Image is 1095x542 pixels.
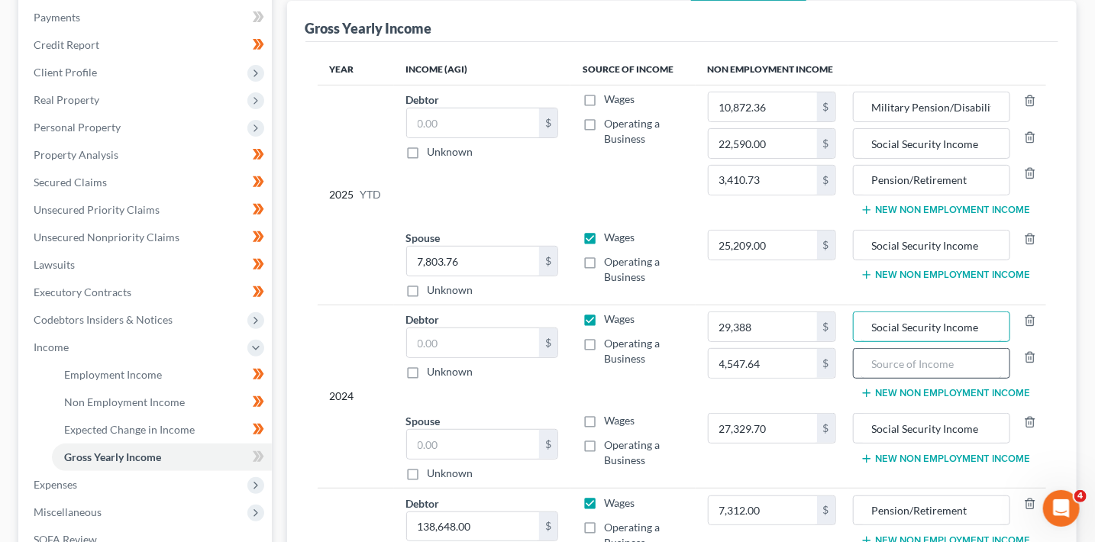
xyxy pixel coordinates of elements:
[1043,490,1080,527] iframe: Intercom live chat
[861,231,1002,260] input: Source of Income
[817,414,835,443] div: $
[34,11,80,24] span: Payments
[34,66,97,79] span: Client Profile
[34,148,118,161] span: Property Analysis
[407,108,540,137] input: 0.00
[604,438,660,466] span: Operating a Business
[539,430,557,459] div: $
[817,92,835,121] div: $
[21,31,272,59] a: Credit Report
[21,4,272,31] a: Payments
[34,313,173,326] span: Codebtors Insiders & Notices
[709,496,817,525] input: 0.00
[604,496,635,509] span: Wages
[21,141,272,169] a: Property Analysis
[34,340,69,353] span: Income
[539,512,557,541] div: $
[861,387,1031,399] button: New Non Employment Income
[318,54,394,85] th: Year
[305,19,432,37] div: Gross Yearly Income
[709,312,817,341] input: 0.00
[861,453,1031,465] button: New Non Employment Income
[34,286,131,298] span: Executory Contracts
[539,247,557,276] div: $
[21,279,272,306] a: Executory Contracts
[64,423,195,436] span: Expected Change in Income
[604,92,635,105] span: Wages
[52,361,272,389] a: Employment Income
[604,337,660,365] span: Operating a Business
[861,349,1002,378] input: Source of Income
[861,129,1002,158] input: Source of Income
[21,224,272,251] a: Unsecured Nonpriority Claims
[406,230,441,246] label: Spouse
[604,255,660,283] span: Operating a Business
[428,466,473,481] label: Unknown
[406,495,440,511] label: Debtor
[604,231,635,244] span: Wages
[696,54,1046,85] th: Non Employment Income
[407,328,540,357] input: 0.00
[817,129,835,158] div: $
[570,54,695,85] th: Source of Income
[406,413,441,429] label: Spouse
[604,312,635,325] span: Wages
[21,196,272,224] a: Unsecured Priority Claims
[861,312,1002,341] input: Source of Income
[34,93,99,106] span: Real Property
[709,231,817,260] input: 0.00
[21,251,272,279] a: Lawsuits
[21,169,272,196] a: Secured Claims
[394,54,571,85] th: Income (AGI)
[330,92,382,298] div: 2025
[817,312,835,341] div: $
[861,204,1031,216] button: New Non Employment Income
[861,414,1002,443] input: Source of Income
[817,231,835,260] div: $
[52,389,272,416] a: Non Employment Income
[539,328,557,357] div: $
[406,311,440,327] label: Debtor
[709,414,817,443] input: 0.00
[861,92,1002,121] input: Source of Income
[428,364,473,379] label: Unknown
[709,129,817,158] input: 0.00
[817,496,835,525] div: $
[861,496,1002,525] input: Source of Income
[709,166,817,195] input: 0.00
[604,117,660,145] span: Operating a Business
[34,505,102,518] span: Miscellaneous
[428,282,473,298] label: Unknown
[539,108,557,137] div: $
[817,349,835,378] div: $
[709,92,817,121] input: 0.00
[817,166,835,195] div: $
[406,92,440,108] label: Debtor
[64,395,185,408] span: Non Employment Income
[1074,490,1087,502] span: 4
[428,144,473,160] label: Unknown
[34,38,99,51] span: Credit Report
[34,478,77,491] span: Expenses
[34,176,107,189] span: Secured Claims
[709,349,817,378] input: 0.00
[407,430,540,459] input: 0.00
[360,187,382,202] span: YTD
[52,416,272,444] a: Expected Change in Income
[407,512,540,541] input: 0.00
[604,414,635,427] span: Wages
[861,269,1031,281] button: New Non Employment Income
[64,450,161,463] span: Gross Yearly Income
[407,247,540,276] input: 0.00
[52,444,272,471] a: Gross Yearly Income
[34,231,179,244] span: Unsecured Nonpriority Claims
[34,258,75,271] span: Lawsuits
[34,203,160,216] span: Unsecured Priority Claims
[861,166,1002,195] input: Source of Income
[34,121,121,134] span: Personal Property
[64,368,162,381] span: Employment Income
[330,311,382,481] div: 2024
